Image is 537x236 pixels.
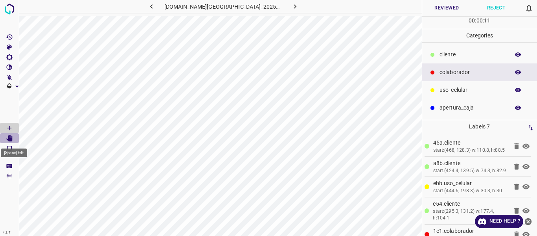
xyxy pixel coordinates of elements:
[425,120,535,133] p: Labels 7
[164,2,283,13] h6: [DOMAIN_NAME][GEOGRAPHIC_DATA]_20250809_134203_000002400.jpg
[433,147,508,154] div: start:(468, 128.3) w:110.8, h:88.5
[484,17,490,25] p: 11
[440,68,506,76] p: colaborador
[433,159,508,167] p: a8b.​​cliente
[476,17,483,25] p: 00
[433,200,508,208] p: e54.​​cliente
[433,208,508,222] div: start:(295.3, 131.2) w:177.4, h:104.1
[433,227,508,235] p: 1c1.colaborador
[440,86,506,94] p: uso_celular
[1,230,13,236] div: 4.3.7
[523,215,533,228] button: close-help
[1,149,27,157] div: [Space] Edit
[433,167,508,175] div: start:(424.4, 139.5) w:74.3, h:82.9
[440,104,506,112] p: apertura_caja
[469,17,490,29] div: : :
[433,179,508,188] p: ebb.uso_celular
[2,2,17,16] img: logo
[433,188,508,195] div: start:(444.6, 198.3) w:30.3, h:30
[475,215,523,228] a: Need Help ?
[440,50,506,59] p: ​​cliente
[433,139,508,147] p: 45a.​​cliente
[469,17,475,25] p: 00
